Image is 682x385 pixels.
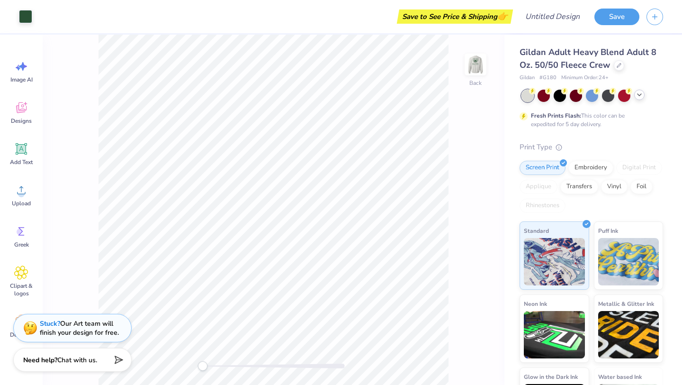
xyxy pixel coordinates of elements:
[497,10,508,22] span: 👉
[10,76,33,83] span: Image AI
[469,79,482,87] div: Back
[57,356,97,365] span: Chat with us.
[568,161,613,175] div: Embroidery
[520,199,565,213] div: Rhinestones
[6,282,37,297] span: Clipart & logos
[520,142,663,153] div: Print Type
[598,311,659,358] img: Metallic & Glitter Ink
[524,238,585,285] img: Standard
[630,180,653,194] div: Foil
[598,226,618,236] span: Puff Ink
[616,161,662,175] div: Digital Print
[524,372,578,382] span: Glow in the Dark Ink
[40,319,60,328] strong: Stuck?
[10,331,33,339] span: Decorate
[531,112,581,119] strong: Fresh Prints Flash:
[524,311,585,358] img: Neon Ink
[560,180,598,194] div: Transfers
[520,46,656,71] span: Gildan Adult Heavy Blend Adult 8 Oz. 50/50 Fleece Crew
[539,74,556,82] span: # G180
[23,356,57,365] strong: Need help?
[520,180,557,194] div: Applique
[11,117,32,125] span: Designs
[598,372,642,382] span: Water based Ink
[520,74,535,82] span: Gildan
[601,180,628,194] div: Vinyl
[594,9,639,25] button: Save
[524,299,547,309] span: Neon Ink
[399,9,511,24] div: Save to See Price & Shipping
[531,111,647,128] div: This color can be expedited for 5 day delivery.
[524,226,549,236] span: Standard
[10,158,33,166] span: Add Text
[198,361,207,371] div: Accessibility label
[40,319,119,337] div: Our Art team will finish your design for free.
[12,200,31,207] span: Upload
[598,238,659,285] img: Puff Ink
[520,161,565,175] div: Screen Print
[466,55,485,74] img: Back
[598,299,654,309] span: Metallic & Glitter Ink
[561,74,609,82] span: Minimum Order: 24 +
[14,241,29,248] span: Greek
[518,7,587,26] input: Untitled Design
